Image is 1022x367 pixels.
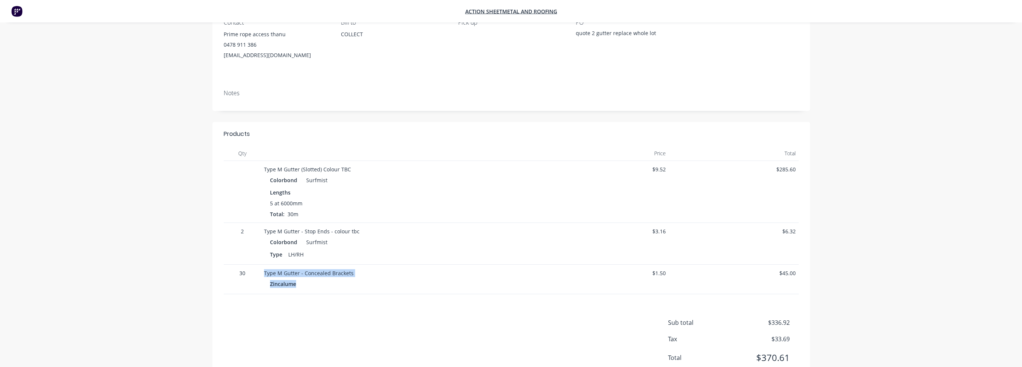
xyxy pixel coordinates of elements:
span: Type M Gutter - Concealed Brackets [264,270,354,277]
span: Tax [668,335,734,343]
span: Total: [270,211,285,218]
span: $370.61 [734,351,789,364]
div: Bill to [341,19,446,26]
span: $6.32 [672,227,796,235]
img: Factory [11,6,22,17]
span: Sub total [668,318,734,327]
span: Type M Gutter (Slotted) Colour TBC [264,166,351,173]
div: Colorbond [270,237,300,248]
span: Type M Gutter - Stop Ends - colour tbc [264,228,360,235]
span: Total [668,353,734,362]
span: 30 [227,269,258,277]
div: LH/RH [285,249,307,260]
div: COLLECT [341,29,446,40]
div: Colorbond [270,175,300,186]
div: COLLECT [341,29,446,53]
div: Price [539,146,669,161]
div: Qty [224,146,261,161]
div: Pick up [458,19,563,26]
div: Zincalume [270,279,299,289]
span: 30m [285,211,301,218]
div: PO [576,19,681,26]
div: Notes [224,90,799,97]
span: $9.52 [542,165,666,173]
div: Surfmist [303,175,327,186]
div: Total [669,146,799,161]
div: quote 2 gutter replace whole lot [576,29,669,40]
div: 0478 911 386 [224,40,329,50]
span: 2 [227,227,258,235]
span: $336.92 [734,318,789,327]
div: [EMAIL_ADDRESS][DOMAIN_NAME] [224,50,329,60]
span: $1.50 [542,269,666,277]
div: Prime rope access thanu [224,29,329,40]
span: $45.00 [672,269,796,277]
span: $3.16 [542,227,666,235]
div: Products [224,130,250,139]
div: Surfmist [303,237,327,248]
div: Prime rope access thanu0478 911 386[EMAIL_ADDRESS][DOMAIN_NAME] [224,29,329,60]
div: Type [270,249,285,260]
span: $33.69 [734,335,789,343]
a: Action Sheetmetal and Roofing [465,8,557,15]
span: 5 at 6000mm [270,199,302,207]
span: $285.60 [672,165,796,173]
span: Lengths [270,189,291,196]
div: Contact [224,19,329,26]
